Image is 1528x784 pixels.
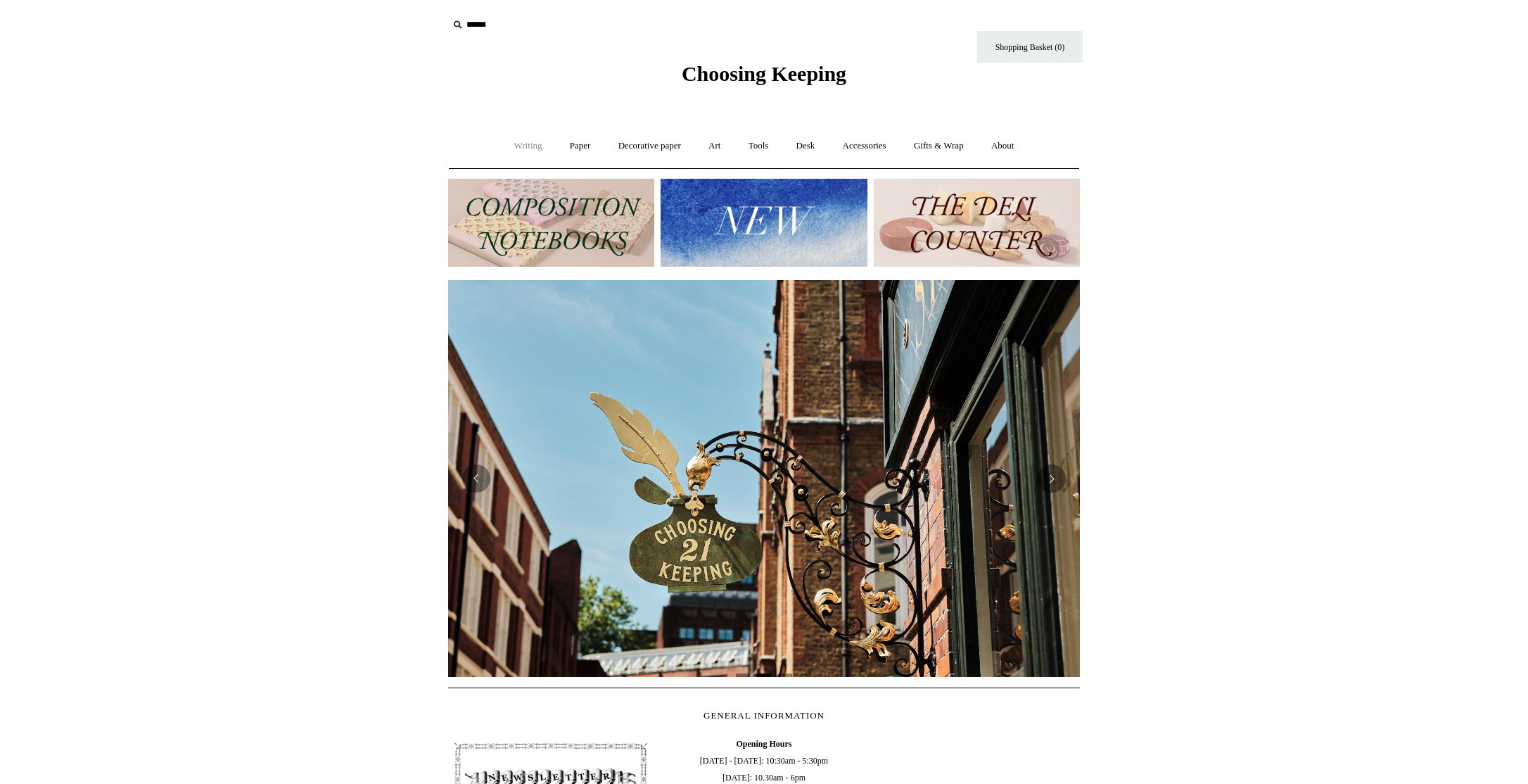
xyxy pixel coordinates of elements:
b: Opening Hours [736,739,791,749]
img: New.jpg__PID:f73bdf93-380a-4a35-bcfe-7823039498e1 [661,179,867,267]
span: Choosing Keeping [682,62,846,85]
img: Copyright Choosing Keeping 20190711 LS Homepage 7.jpg__PID:4c49fdcc-9d5f-40e8-9753-f5038b35abb7 [448,280,1080,677]
a: Accessories [830,127,899,165]
a: About [979,127,1027,165]
a: Art [696,127,733,165]
a: Desk [784,127,828,165]
button: Page 3 [778,674,792,677]
a: Tools [736,127,782,165]
button: Page 1 [736,674,750,677]
a: Writing [502,127,555,165]
a: Choosing Keeping [682,73,846,83]
button: Previous [462,464,490,493]
button: Page 2 [757,674,771,677]
img: 202302 Composition ledgers.jpg__PID:69722ee6-fa44-49dd-a067-31375e5d54ec [448,179,654,267]
span: GENERAL INFORMATION [703,710,825,721]
a: Gifts & Wrap [901,127,976,165]
img: The Deli Counter [874,179,1080,267]
a: Paper [557,127,604,165]
a: Decorative paper [606,127,694,165]
button: Next [1038,464,1066,493]
a: Shopping Basket (0) [977,31,1083,63]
